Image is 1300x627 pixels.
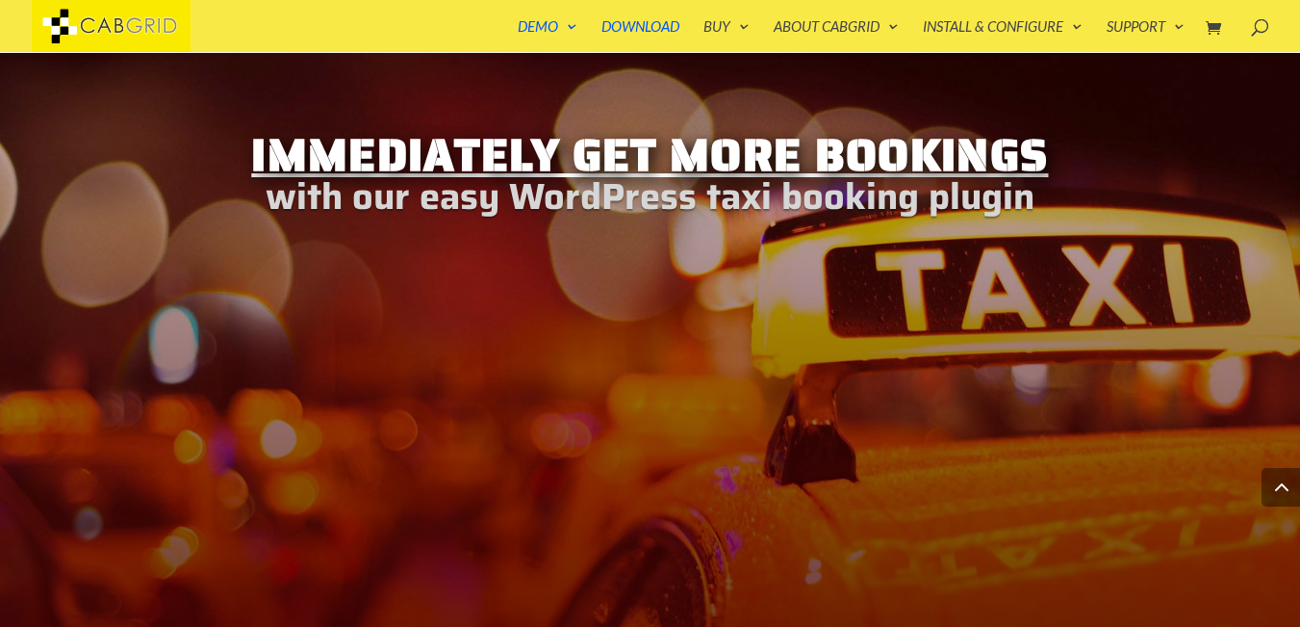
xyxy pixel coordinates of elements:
[601,19,679,52] a: Download
[923,19,1083,52] a: Install & Configure
[130,131,1170,190] h1: Immediately Get More Bookings
[774,19,899,52] a: About CabGrid
[130,190,1170,214] h2: with our easy WordPress taxi booking plugin
[518,19,577,52] a: Demo
[1107,19,1185,52] a: Support
[32,13,191,34] a: CabGrid Taxi Plugin
[703,19,750,52] a: Buy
